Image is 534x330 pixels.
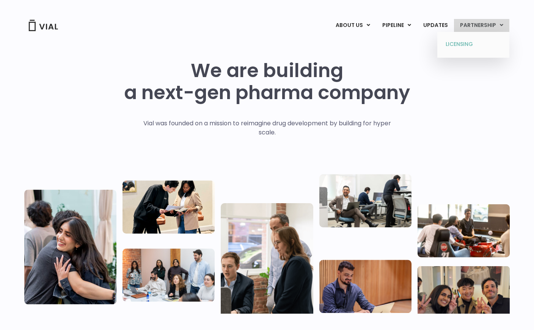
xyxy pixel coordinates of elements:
[440,38,506,51] a: LICENSING
[28,20,58,31] img: Vial Logo
[123,248,215,302] img: Eight people standing and sitting in an office
[135,119,399,137] p: Vial was founded on a mission to reimagine drug development by building for hyper scale.
[418,204,510,257] img: Group of people playing whirlyball
[123,180,215,234] img: Two people looking at a paper talking.
[330,19,376,32] a: ABOUT USMenu Toggle
[319,260,411,313] img: Man working at a computer
[376,19,417,32] a: PIPELINEMenu Toggle
[124,60,410,104] h1: We are building a next-gen pharma company
[418,266,510,321] img: Group of 3 people smiling holding up the peace sign
[24,189,116,304] img: Vial Life
[221,203,313,318] img: Group of three people standing around a computer looking at the screen
[454,19,509,32] a: PARTNERSHIPMenu Toggle
[417,19,454,32] a: UPDATES
[319,174,411,227] img: Three people working in an office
